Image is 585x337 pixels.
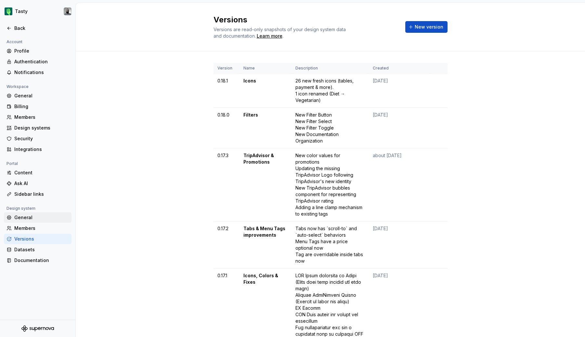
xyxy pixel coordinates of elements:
div: Security [14,135,69,142]
a: Versions [4,234,71,244]
div: Members [14,225,69,231]
td: Tabs & Menu Tags improvements [240,221,292,268]
a: General [4,212,71,223]
a: Design systems [4,123,71,133]
button: TastyJulien Riveron [1,4,74,19]
td: [DATE] [369,74,431,108]
td: 0.17.2 [214,221,240,268]
td: [DATE] [369,108,431,148]
div: Datasets [14,246,69,253]
td: TripAdvisor & Promotions [240,148,292,221]
span: New version [415,24,443,30]
div: Notifications [14,69,69,76]
div: Documentation [14,257,69,264]
div: Tabs now has `scroll-to` and `auto-select` behaviors Menu Tags have a price optional now Tag are ... [295,225,365,264]
a: Documentation [4,255,71,266]
a: Sidebar links [4,189,71,199]
div: Ask AI [14,180,69,187]
div: Portal [4,160,20,168]
a: Security [4,133,71,144]
a: Billing [4,101,71,112]
td: Icons [240,74,292,108]
div: New color values for promotions Updating the missing TripAdvisor Logo following TripAdvisor's new... [295,152,365,217]
a: Profile [4,46,71,56]
div: Profile [14,48,69,54]
a: Content [4,168,71,178]
a: Datasets [4,244,71,255]
a: Notifications [4,67,71,78]
div: Tasty [15,8,28,15]
h2: Versions [214,15,397,25]
a: Integrations [4,144,71,155]
a: Learn more [257,33,282,39]
div: 26 new fresh icons (tables, payment & more). 1 icon renamed (Diet → Vegetarian) [295,78,365,104]
img: 5a785b6b-c473-494b-9ba3-bffaf73304c7.png [5,7,12,15]
a: Authentication [4,56,71,67]
div: New Filter Button New Filter Select New Filter Toggle New Documentation Organization [295,112,365,144]
div: Design system [4,205,38,212]
div: Billing [14,103,69,110]
a: Members [4,223,71,233]
span: . [256,34,283,39]
td: 0.18.0 [214,108,240,148]
th: Created [369,63,431,74]
div: Members [14,114,69,120]
button: New version [405,21,448,33]
div: Workspace [4,83,31,91]
div: Authentication [14,58,69,65]
a: Ask AI [4,178,71,189]
img: Julien Riveron [64,7,71,15]
a: Members [4,112,71,122]
div: General [14,214,69,221]
span: Versions are read-only snapshots of your design system data and documentation. [214,27,346,39]
td: 0.17.3 [214,148,240,221]
div: Back [14,25,69,31]
div: Design systems [14,125,69,131]
th: Name [240,63,292,74]
td: [DATE] [369,221,431,268]
td: 0.18.1 [214,74,240,108]
div: Account [4,38,25,46]
td: Filters [240,108,292,148]
div: Sidebar links [14,191,69,197]
th: Version [214,63,240,74]
svg: Supernova Logo [21,325,54,332]
div: Content [14,169,69,176]
td: about [DATE] [369,148,431,221]
a: General [4,91,71,101]
div: General [14,93,69,99]
th: Description [292,63,369,74]
div: Integrations [14,146,69,153]
a: Back [4,23,71,33]
div: Versions [14,236,69,242]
